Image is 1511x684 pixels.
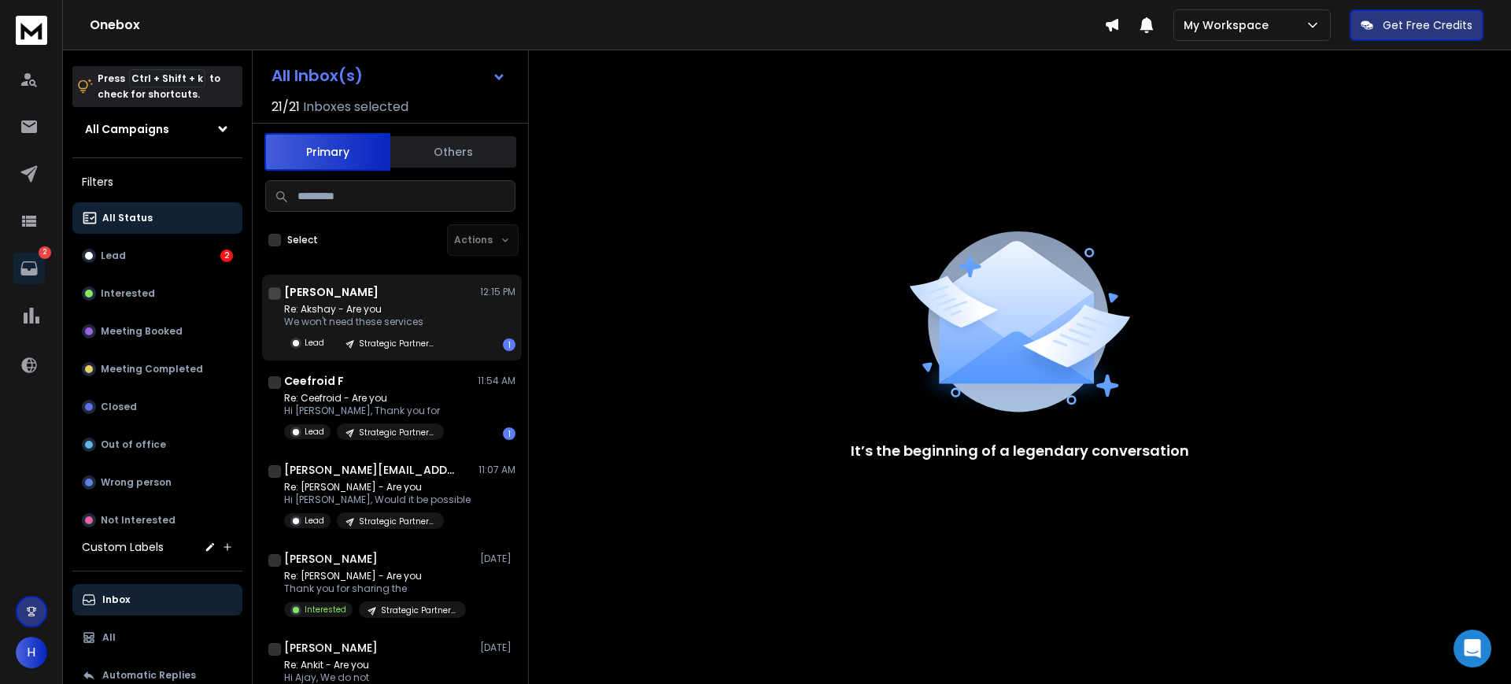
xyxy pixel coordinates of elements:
[259,60,519,91] button: All Inbox(s)
[102,669,196,682] p: Automatic Replies
[101,287,155,300] p: Interested
[72,240,242,272] button: Lead2
[101,401,137,413] p: Closed
[284,671,473,684] p: Hi Ajay, We do not
[503,338,515,351] div: 1
[72,278,242,309] button: Interested
[284,494,471,506] p: Hi [PERSON_NAME], Would it be possible
[72,391,242,423] button: Closed
[284,659,473,671] p: Re: Ankit - Are you
[478,375,515,387] p: 11:54 AM
[72,202,242,234] button: All Status
[72,429,242,460] button: Out of office
[101,250,126,262] p: Lead
[102,212,153,224] p: All Status
[480,286,515,298] p: 12:15 PM
[1184,17,1275,33] p: My Workspace
[284,481,471,494] p: Re: [PERSON_NAME] - Are you
[305,515,324,527] p: Lead
[851,440,1189,462] p: It’s the beginning of a legendary conversation
[220,250,233,262] div: 2
[72,353,242,385] button: Meeting Completed
[13,253,45,284] a: 2
[16,637,47,668] button: H
[284,373,344,389] h1: Ceefroid F
[101,363,203,375] p: Meeting Completed
[72,113,242,145] button: All Campaigns
[102,631,116,644] p: All
[480,553,515,565] p: [DATE]
[359,338,434,349] p: Strategic Partnership - Allurecent
[72,505,242,536] button: Not Interested
[16,16,47,45] img: logo
[284,405,444,417] p: Hi [PERSON_NAME], Thank you for
[284,392,444,405] p: Re: Ceefroid - Are you
[272,98,300,116] span: 21 / 21
[381,605,456,616] p: Strategic Partnership - Allurecent
[284,551,378,567] h1: [PERSON_NAME]
[390,135,516,169] button: Others
[82,539,164,555] h3: Custom Labels
[264,133,390,171] button: Primary
[101,438,166,451] p: Out of office
[101,325,183,338] p: Meeting Booked
[1454,630,1491,667] div: Open Intercom Messenger
[129,69,205,87] span: Ctrl + Shift + k
[85,121,169,137] h1: All Campaigns
[284,316,444,328] p: We won't need these services
[284,570,466,582] p: Re: [PERSON_NAME] - Are you
[503,427,515,440] div: 1
[305,604,346,616] p: Interested
[102,593,130,606] p: Inbox
[72,467,242,498] button: Wrong person
[101,514,175,527] p: Not Interested
[303,98,408,116] h3: Inboxes selected
[287,234,318,246] label: Select
[72,171,242,193] h3: Filters
[101,476,172,489] p: Wrong person
[305,426,324,438] p: Lead
[90,16,1104,35] h1: Onebox
[359,427,434,438] p: Strategic Partnership - Allurecent
[359,516,434,527] p: Strategic Partnership - Allurecent
[72,316,242,347] button: Meeting Booked
[39,246,51,259] p: 2
[284,640,378,656] h1: [PERSON_NAME]
[478,464,515,476] p: 11:07 AM
[98,71,220,102] p: Press to check for shortcuts.
[284,462,457,478] h1: [PERSON_NAME][EMAIL_ADDRESS][DOMAIN_NAME]
[1383,17,1472,33] p: Get Free Credits
[284,303,444,316] p: Re: Akshay - Are you
[272,68,363,83] h1: All Inbox(s)
[1350,9,1483,41] button: Get Free Credits
[284,582,466,595] p: Thank you for sharing the
[72,622,242,653] button: All
[284,284,379,300] h1: [PERSON_NAME]
[480,641,515,654] p: [DATE]
[305,337,324,349] p: Lead
[72,584,242,616] button: Inbox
